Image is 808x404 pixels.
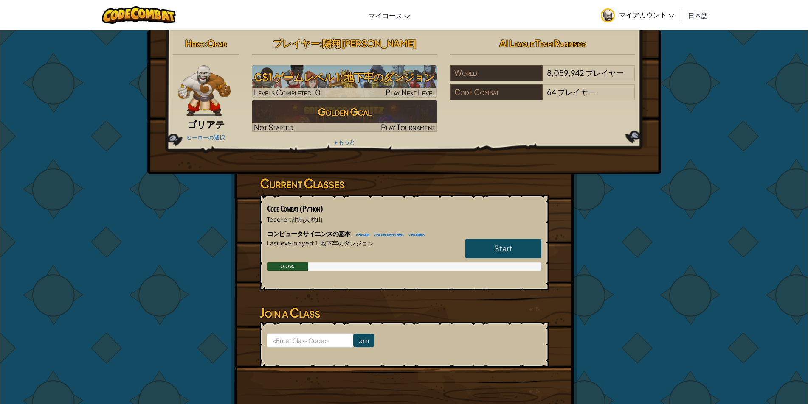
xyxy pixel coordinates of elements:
span: AI League Team Rankings [499,37,586,49]
a: 日本語 [684,4,712,27]
span: Last level played [267,239,313,247]
h3: Join a Class [260,303,549,322]
div: World [450,65,543,81]
span: Code Combat [267,203,300,214]
a: + もっと [334,139,355,145]
img: CS1 ゲームレベル 1: 地下牢のダンジョン [252,65,437,98]
a: Golden GoalNot StartedPlay Tournament [252,100,437,132]
span: プレイヤー [273,37,319,49]
h3: Current Classes [260,174,549,193]
span: Start [494,243,512,253]
span: Not Started [254,122,293,132]
input: Join [353,334,374,347]
span: マイコース [369,11,403,20]
span: プレイヤー [586,68,624,78]
img: Golden Goal [252,100,437,132]
span: Play Tournament [381,122,435,132]
a: view map [352,230,369,238]
div: Code Combat [450,84,543,100]
span: マイアカウント [619,10,674,19]
span: 1. [315,239,319,247]
span: Okar [207,37,226,49]
h3: CS1 ゲームレベル 1: 地下牢のダンジョン [252,67,437,86]
img: avatar [601,8,615,22]
img: goliath-pose.png [178,65,231,116]
span: : [313,239,315,247]
a: Code Combat64プレイヤー [450,92,636,102]
span: 8,059,942 [547,68,584,78]
span: : [319,37,322,49]
a: ヒーローの選択 [186,134,225,141]
a: view challenge levels [369,230,403,238]
a: マイコース [364,4,414,27]
a: Play Next Level [252,65,437,98]
span: 64 [547,87,556,97]
span: 日本語 [688,11,708,20]
div: 0.0% [267,262,308,271]
span: Hero [185,37,204,49]
h3: Golden Goal [252,102,437,121]
a: マイアカウント [597,2,678,28]
span: 陽翔 [PERSON_NAME] [322,37,416,49]
span: : [204,37,207,49]
img: CodeCombat logo [102,6,176,24]
input: <Enter Class Code> [267,333,353,348]
span: コンピュータサイエンスの基本 [267,229,352,238]
span: Teacher [267,215,290,223]
a: World8,059,942プレイヤー [450,73,636,83]
span: (Python) [300,203,323,214]
span: プレイヤー [557,87,596,97]
span: Play Next Level [386,87,435,97]
span: Levels Completed: 0 [254,87,321,97]
span: : [290,215,291,223]
a: view videos [404,230,424,238]
span: ゴリアテ [187,118,225,130]
span: 紺馬人 桃山 [291,215,323,223]
span: 地下牢のダンジョン [319,239,374,247]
